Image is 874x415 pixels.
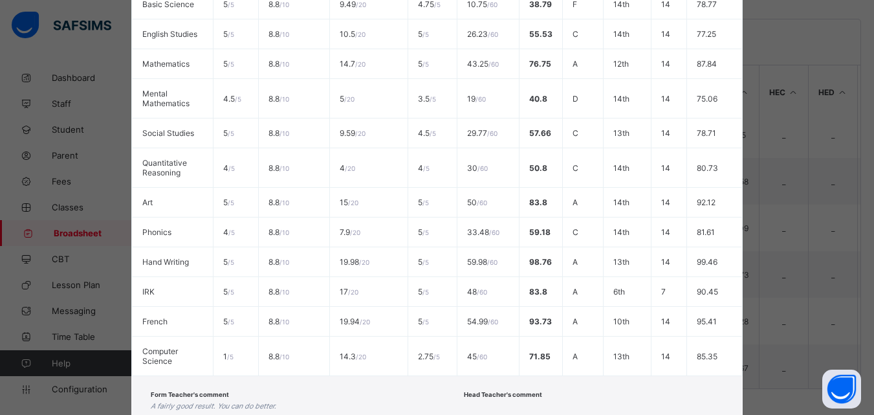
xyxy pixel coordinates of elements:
span: A [573,197,578,207]
span: 59.18 [529,227,551,237]
span: / 5 [228,199,234,207]
span: 5 [223,257,234,267]
span: / 60 [488,30,498,38]
span: 14 [661,257,670,267]
span: / 5 [434,1,441,8]
span: A [573,317,578,326]
span: 5 [223,287,234,297]
span: 4 [340,163,355,173]
span: 14 [661,163,670,173]
span: / 10 [279,318,289,326]
span: / 60 [488,318,498,326]
span: / 5 [422,199,429,207]
span: 14 [661,227,670,237]
span: 13th [613,128,629,138]
span: A [573,352,578,361]
span: 43.25 [467,59,499,69]
i: A fairly good result. You can do better. [151,402,276,410]
span: 1 [223,352,234,361]
span: / 20 [359,258,369,266]
span: 78.71 [697,128,716,138]
span: 5 [418,317,429,326]
span: 50 [467,197,487,207]
span: 8.8 [268,257,289,267]
span: 8.8 [268,227,289,237]
span: 14 [661,317,670,326]
span: 7.9 [340,227,360,237]
span: 14th [613,94,629,104]
span: / 60 [477,199,487,207]
span: 5 [418,197,429,207]
span: 14th [613,197,629,207]
span: 99.46 [697,257,717,267]
span: / 5 [228,129,234,137]
span: 5 [418,257,429,267]
span: 14th [613,227,629,237]
span: 87.84 [697,59,717,69]
span: Computer Science [142,346,178,366]
span: 5 [340,94,355,104]
span: / 10 [279,258,289,266]
span: 8.8 [268,317,289,326]
span: / 60 [477,164,488,172]
span: 29.77 [467,128,497,138]
span: 8.8 [268,128,289,138]
span: Mathematics [142,59,190,69]
span: 14th [613,29,629,39]
span: English Studies [142,29,197,39]
span: 9.59 [340,128,366,138]
span: 8.8 [268,352,289,361]
span: Form Teacher's comment [151,391,229,398]
span: / 10 [279,164,289,172]
button: Open asap [822,370,861,409]
span: 50.8 [529,163,547,173]
span: 12th [613,59,629,69]
span: / 60 [477,353,487,361]
span: 80.73 [697,163,718,173]
span: / 60 [477,288,487,296]
span: / 60 [489,229,499,236]
span: / 20 [355,129,366,137]
span: 7 [661,287,666,297]
span: 17 [340,287,358,297]
span: 15 [340,197,358,207]
span: / 5 [422,288,429,296]
span: A [573,257,578,267]
span: / 20 [356,1,366,8]
span: / 5 [430,95,436,103]
span: 5 [223,128,234,138]
span: / 20 [356,353,366,361]
span: 8.8 [268,287,289,297]
span: / 10 [279,288,289,296]
span: 30 [467,163,488,173]
span: 2.75 [418,352,440,361]
span: 5 [223,317,234,326]
span: 5 [418,287,429,297]
span: 40.8 [529,94,547,104]
span: 6th [613,287,625,297]
span: 75.06 [697,94,717,104]
span: / 5 [423,164,430,172]
span: 14 [661,59,670,69]
span: A [573,59,578,69]
span: / 20 [345,164,355,172]
span: C [573,163,578,173]
span: 77.25 [697,29,716,39]
span: 10th [613,317,629,326]
span: French [142,317,168,326]
span: A [573,287,578,297]
span: / 5 [228,318,234,326]
span: 71.85 [529,352,551,361]
span: 5 [223,59,234,69]
span: 14 [661,352,670,361]
span: / 5 [422,318,429,326]
span: 76.75 [529,59,551,69]
span: 4.5 [223,94,241,104]
span: 14th [613,163,629,173]
span: 5 [223,197,234,207]
span: 8.8 [268,59,289,69]
span: 98.76 [529,257,552,267]
span: / 20 [355,60,366,68]
span: / 10 [279,60,289,68]
span: / 10 [279,199,289,207]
